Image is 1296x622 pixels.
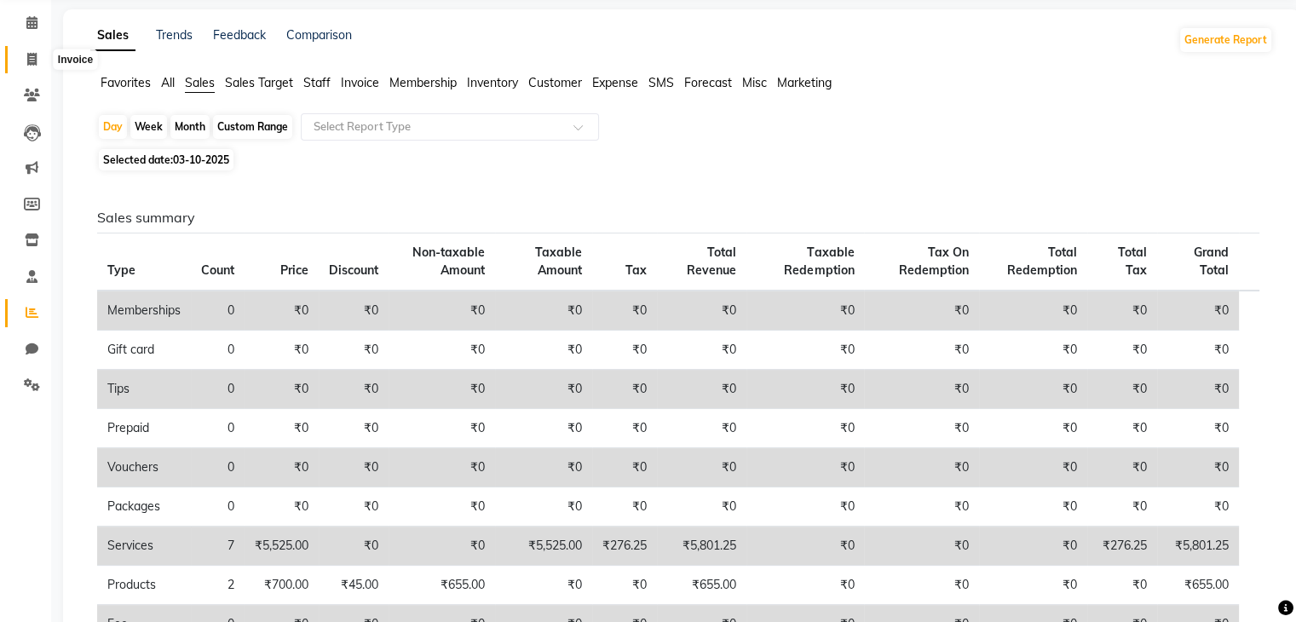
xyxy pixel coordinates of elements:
td: 0 [191,291,245,331]
td: ₹0 [979,291,1087,331]
td: ₹0 [245,487,319,527]
td: ₹45.00 [319,566,389,605]
td: ₹0 [592,448,657,487]
span: Sales [185,75,215,90]
td: 0 [191,487,245,527]
td: ₹0 [864,370,979,409]
td: ₹0 [864,487,979,527]
td: ₹0 [495,291,591,331]
td: 0 [191,448,245,487]
td: ₹0 [746,409,865,448]
span: Membership [389,75,457,90]
a: Feedback [213,27,266,43]
span: Total Revenue [687,245,736,278]
td: ₹0 [1157,370,1239,409]
span: Forecast [684,75,732,90]
td: ₹5,525.00 [245,527,319,566]
span: Taxable Amount [535,245,582,278]
td: ₹0 [746,331,865,370]
td: ₹0 [864,291,979,331]
div: Custom Range [213,115,292,139]
td: ₹0 [245,370,319,409]
span: Expense [592,75,638,90]
span: Total Tax [1118,245,1147,278]
td: ₹0 [319,527,389,566]
td: ₹0 [495,566,591,605]
td: ₹0 [746,448,865,487]
span: Staff [303,75,331,90]
div: Invoice [54,49,97,70]
span: 03-10-2025 [173,153,229,166]
td: 0 [191,370,245,409]
td: ₹0 [746,370,865,409]
td: ₹0 [979,370,1087,409]
td: ₹0 [389,448,495,487]
td: ₹0 [1087,291,1157,331]
td: ₹0 [746,527,865,566]
td: ₹0 [864,331,979,370]
td: ₹0 [979,566,1087,605]
td: ₹0 [979,331,1087,370]
td: ₹0 [979,487,1087,527]
td: ₹0 [389,331,495,370]
span: Marketing [777,75,832,90]
td: ₹0 [1157,331,1239,370]
button: Generate Report [1180,28,1271,52]
span: Discount [329,262,378,278]
td: Memberships [97,291,191,331]
td: ₹0 [864,527,979,566]
td: Prepaid [97,409,191,448]
span: Taxable Redemption [784,245,854,278]
div: Week [130,115,167,139]
h6: Sales summary [97,210,1259,226]
td: ₹0 [1157,448,1239,487]
td: ₹0 [495,487,591,527]
td: ₹700.00 [245,566,319,605]
td: ₹0 [592,291,657,331]
td: 0 [191,331,245,370]
td: ₹0 [864,448,979,487]
td: ₹0 [319,291,389,331]
span: Non-taxable Amount [412,245,485,278]
td: ₹655.00 [1157,566,1239,605]
span: SMS [648,75,674,90]
td: ₹0 [979,527,1087,566]
span: Tax [625,262,647,278]
td: ₹0 [592,566,657,605]
td: ₹0 [979,409,1087,448]
td: ₹0 [657,487,746,527]
span: Price [280,262,308,278]
td: ₹0 [657,331,746,370]
td: ₹0 [389,291,495,331]
td: ₹0 [319,370,389,409]
td: ₹0 [746,487,865,527]
div: Day [99,115,127,139]
span: Favorites [101,75,151,90]
td: ₹0 [657,448,746,487]
td: ₹0 [864,566,979,605]
td: ₹0 [245,409,319,448]
td: ₹5,801.25 [657,527,746,566]
td: ₹0 [319,409,389,448]
td: ₹0 [979,448,1087,487]
td: Products [97,566,191,605]
td: ₹0 [495,370,591,409]
td: Tips [97,370,191,409]
td: ₹0 [389,487,495,527]
td: ₹276.25 [1087,527,1157,566]
td: ₹0 [1087,331,1157,370]
a: Comparison [286,27,352,43]
td: Gift card [97,331,191,370]
td: Packages [97,487,191,527]
td: ₹0 [1087,448,1157,487]
span: All [161,75,175,90]
td: ₹0 [245,331,319,370]
a: Sales [90,20,135,51]
td: ₹0 [319,331,389,370]
div: Month [170,115,210,139]
td: ₹0 [1157,291,1239,331]
td: Vouchers [97,448,191,487]
td: ₹0 [657,370,746,409]
td: ₹0 [746,291,865,331]
td: ₹276.25 [592,527,657,566]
